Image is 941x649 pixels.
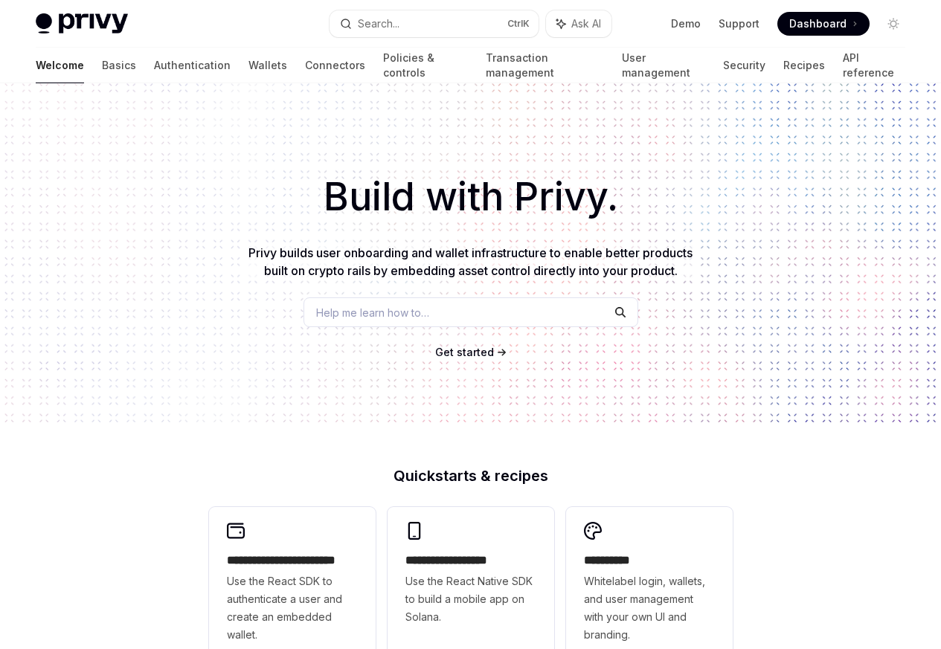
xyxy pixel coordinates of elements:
h2: Quickstarts & recipes [209,468,733,483]
a: Dashboard [777,12,870,36]
span: Ask AI [571,16,601,31]
a: API reference [843,48,905,83]
button: Toggle dark mode [881,12,905,36]
span: Whitelabel login, wallets, and user management with your own UI and branding. [584,572,715,644]
span: Use the React Native SDK to build a mobile app on Solana. [405,572,536,626]
span: Privy builds user onboarding and wallet infrastructure to enable better products built on crypto ... [248,245,693,278]
span: Ctrl K [507,18,530,30]
button: Ask AI [546,10,611,37]
a: Support [719,16,759,31]
a: Wallets [248,48,287,83]
a: Basics [102,48,136,83]
span: Dashboard [789,16,847,31]
button: Search...CtrlK [330,10,539,37]
span: Help me learn how to… [316,305,429,320]
span: Use the React SDK to authenticate a user and create an embedded wallet. [227,572,358,644]
div: Search... [358,15,399,33]
a: Security [723,48,765,83]
a: User management [622,48,706,83]
h1: Build with Privy. [24,168,917,226]
a: Recipes [783,48,825,83]
img: light logo [36,13,128,34]
a: Transaction management [486,48,603,83]
a: Connectors [305,48,365,83]
a: Policies & controls [383,48,468,83]
a: Demo [671,16,701,31]
span: Get started [435,346,494,358]
a: Welcome [36,48,84,83]
a: Authentication [154,48,231,83]
a: Get started [435,345,494,360]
